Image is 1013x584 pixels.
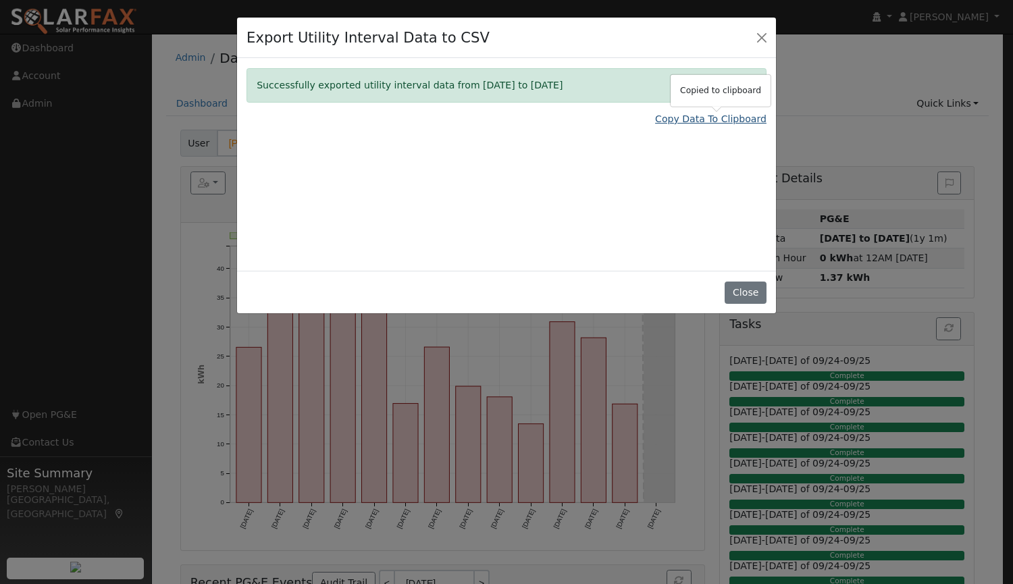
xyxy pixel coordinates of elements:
[737,69,766,102] button: Close
[246,27,490,49] h4: Export Utility Interval Data to CSV
[671,75,771,107] div: Copied to clipboard
[655,112,767,126] a: Copy Data To Clipboard
[725,282,766,304] button: Close
[246,68,767,103] div: Successfully exported utility interval data from [DATE] to [DATE]
[752,28,771,47] button: Close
